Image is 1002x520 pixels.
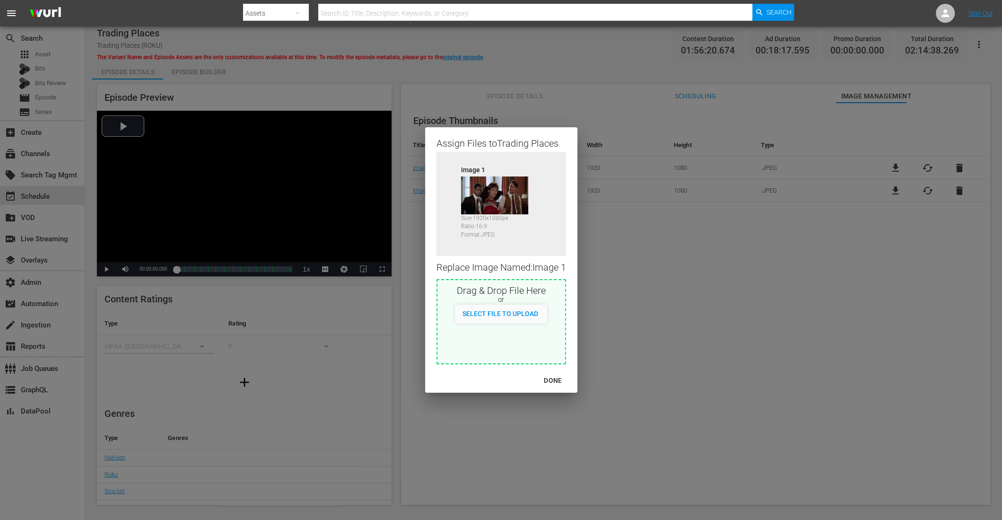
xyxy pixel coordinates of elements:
[461,165,537,172] div: Image 1
[436,137,566,148] div: Assign Files to Trading Places
[436,256,566,279] div: Replace Image Named: Image 1
[23,2,68,25] img: ans4CAIJ8jUAAAAAAAAAAAAAAAAAAAAAAAAgQb4GAAAAAAAAAAAAAAAAAAAAAAAAJMjXAAAAAAAAAAAAAAAAAAAAAAAAgAT5G...
[455,305,546,322] button: Select File to Upload
[437,284,565,295] div: Drag & Drop File Here
[461,214,537,234] div: Size: 1920 x 1080 px Ratio: 16:9 Format: JPEG
[767,4,792,21] span: Search
[968,9,993,17] a: Sign Out
[437,295,565,305] div: or
[6,8,17,19] span: menu
[461,176,528,214] img: 183007184-0.jpeg
[532,372,573,389] button: DONE
[536,375,569,387] div: DONE
[455,310,546,317] span: Select File to Upload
